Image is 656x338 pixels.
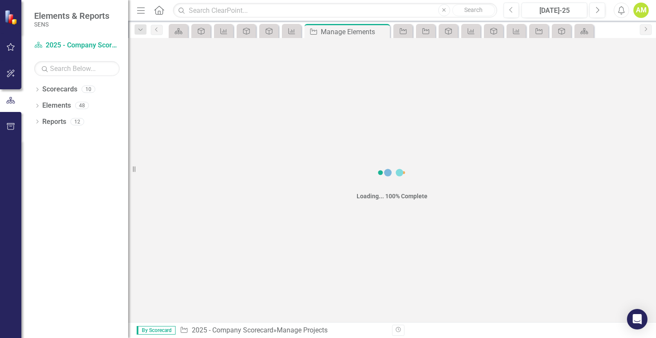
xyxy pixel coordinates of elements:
[524,6,584,16] div: [DATE]-25
[452,4,495,16] button: Search
[633,3,649,18] button: AM
[521,3,587,18] button: [DATE]-25
[137,326,176,335] span: By Scorecard
[464,6,483,13] span: Search
[34,11,109,21] span: Elements & Reports
[34,21,109,28] small: SENS
[173,3,497,18] input: Search ClearPoint...
[42,117,66,127] a: Reports
[627,309,647,329] div: Open Intercom Messenger
[42,85,77,94] a: Scorecards
[180,326,386,335] div: » Manage Projects
[357,192,428,200] div: Loading... 100% Complete
[34,41,120,50] a: 2025 - Company Scorecard
[192,326,273,334] a: 2025 - Company Scorecard
[82,86,95,93] div: 10
[4,9,19,24] img: ClearPoint Strategy
[70,118,84,125] div: 12
[75,102,89,109] div: 48
[321,26,388,37] div: Manage Elements
[34,61,120,76] input: Search Below...
[42,101,71,111] a: Elements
